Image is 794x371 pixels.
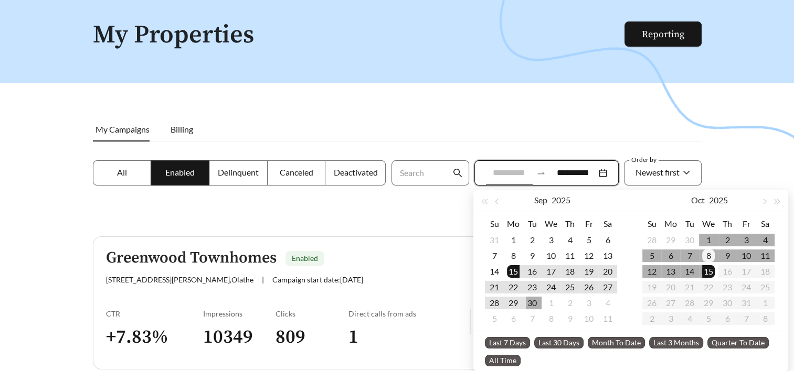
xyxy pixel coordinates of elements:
td: 2025-10-07 [680,248,699,264]
td: 2025-09-17 [542,264,560,279]
td: 2025-10-12 [642,264,661,279]
td: 2025-10-15 [699,264,718,279]
td: 2025-09-06 [598,232,617,248]
div: 20 [601,265,614,278]
div: 4 [601,297,614,309]
span: to [536,168,546,178]
div: 10 [583,312,595,325]
span: My Campaigns [96,124,150,134]
h1: My Properties [93,21,626,49]
div: Direct calls from ads [348,309,470,318]
td: 2025-10-01 [699,232,718,248]
img: line [470,309,471,334]
td: 2025-09-22 [504,279,523,295]
span: Last 30 Days [534,337,584,348]
div: 30 [526,297,538,309]
div: 6 [507,312,520,325]
div: 28 [488,297,501,309]
td: 2025-09-15 [504,264,523,279]
div: 9 [564,312,576,325]
td: 2025-10-08 [542,311,560,326]
td: 2025-10-01 [542,295,560,311]
td: 2025-09-14 [485,264,504,279]
button: Sep [534,190,547,211]
span: All [117,167,127,177]
span: Month To Date [588,337,645,348]
td: 2025-10-08 [699,248,718,264]
span: search [453,168,462,178]
td: 2025-09-21 [485,279,504,295]
td: 2025-09-29 [661,232,680,248]
td: 2025-09-02 [523,232,542,248]
span: Campaign start date: [DATE] [272,275,363,284]
button: Reporting [624,21,702,47]
div: 3 [740,234,753,246]
td: 2025-10-09 [718,248,737,264]
div: 5 [488,312,501,325]
th: Su [642,215,661,232]
div: 2 [564,297,576,309]
a: Greenwood TownhomesEnabled[STREET_ADDRESS][PERSON_NAME],Olathe|Campaign start date:[DATE]CTR+7.83... [93,236,702,369]
td: 2025-10-02 [560,295,579,311]
div: 29 [507,297,520,309]
th: Tu [523,215,542,232]
td: 2025-10-14 [680,264,699,279]
div: 10 [545,249,557,262]
div: 8 [507,249,520,262]
td: 2025-09-30 [680,232,699,248]
a: Reporting [642,28,684,40]
span: Newest first [636,167,680,177]
span: All Time [485,355,521,366]
button: Oct [691,190,705,211]
td: 2025-09-30 [523,295,542,311]
td: 2025-09-23 [523,279,542,295]
td: 2025-10-10 [737,248,756,264]
h3: 10349 [203,325,276,349]
td: 2025-10-07 [523,311,542,326]
div: 1 [507,234,520,246]
td: 2025-09-09 [523,248,542,264]
td: 2025-09-08 [504,248,523,264]
div: 16 [526,265,538,278]
td: 2025-09-07 [485,248,504,264]
td: 2025-09-27 [598,279,617,295]
td: 2025-09-05 [579,232,598,248]
h3: 1 [348,325,470,349]
span: Deactivated [333,167,377,177]
td: 2025-10-03 [579,295,598,311]
td: 2025-09-24 [542,279,560,295]
div: 31 [488,234,501,246]
div: 5 [583,234,595,246]
div: 11 [601,312,614,325]
th: Sa [598,215,617,232]
div: 30 [683,234,696,246]
td: 2025-10-05 [642,248,661,264]
td: 2025-09-13 [598,248,617,264]
td: 2025-10-04 [756,232,775,248]
div: 18 [564,265,576,278]
div: 15 [702,265,715,278]
th: Mo [661,215,680,232]
td: 2025-10-06 [661,248,680,264]
div: 24 [545,281,557,293]
th: Fr [737,215,756,232]
td: 2025-09-10 [542,248,560,264]
td: 2025-09-01 [504,232,523,248]
div: Impressions [203,309,276,318]
div: 13 [664,265,677,278]
div: 23 [526,281,538,293]
div: 14 [488,265,501,278]
div: 9 [526,249,538,262]
td: 2025-08-31 [485,232,504,248]
span: Enabled [292,254,318,263]
div: 7 [488,249,501,262]
td: 2025-10-03 [737,232,756,248]
div: 12 [645,265,658,278]
td: 2025-09-18 [560,264,579,279]
span: | [262,275,264,284]
button: 2025 [552,190,570,211]
th: Sa [756,215,775,232]
th: Tu [680,215,699,232]
div: 22 [507,281,520,293]
td: 2025-10-13 [661,264,680,279]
